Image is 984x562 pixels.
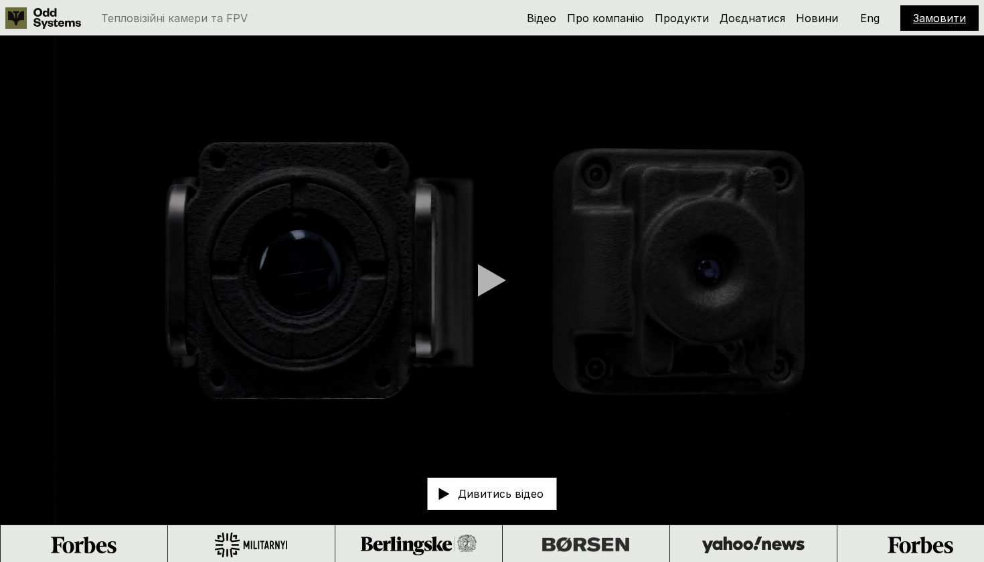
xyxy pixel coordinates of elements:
a: Про компанію [567,11,644,25]
p: Eng [860,13,880,23]
a: Продукти [655,11,709,25]
p: Тепловізійні камери та FPV [101,13,248,23]
a: Відео [527,11,556,25]
a: Замовити [913,11,966,25]
a: Доєднатися [720,11,785,25]
a: Новини [796,11,838,25]
p: Дивитись відео [458,488,544,499]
